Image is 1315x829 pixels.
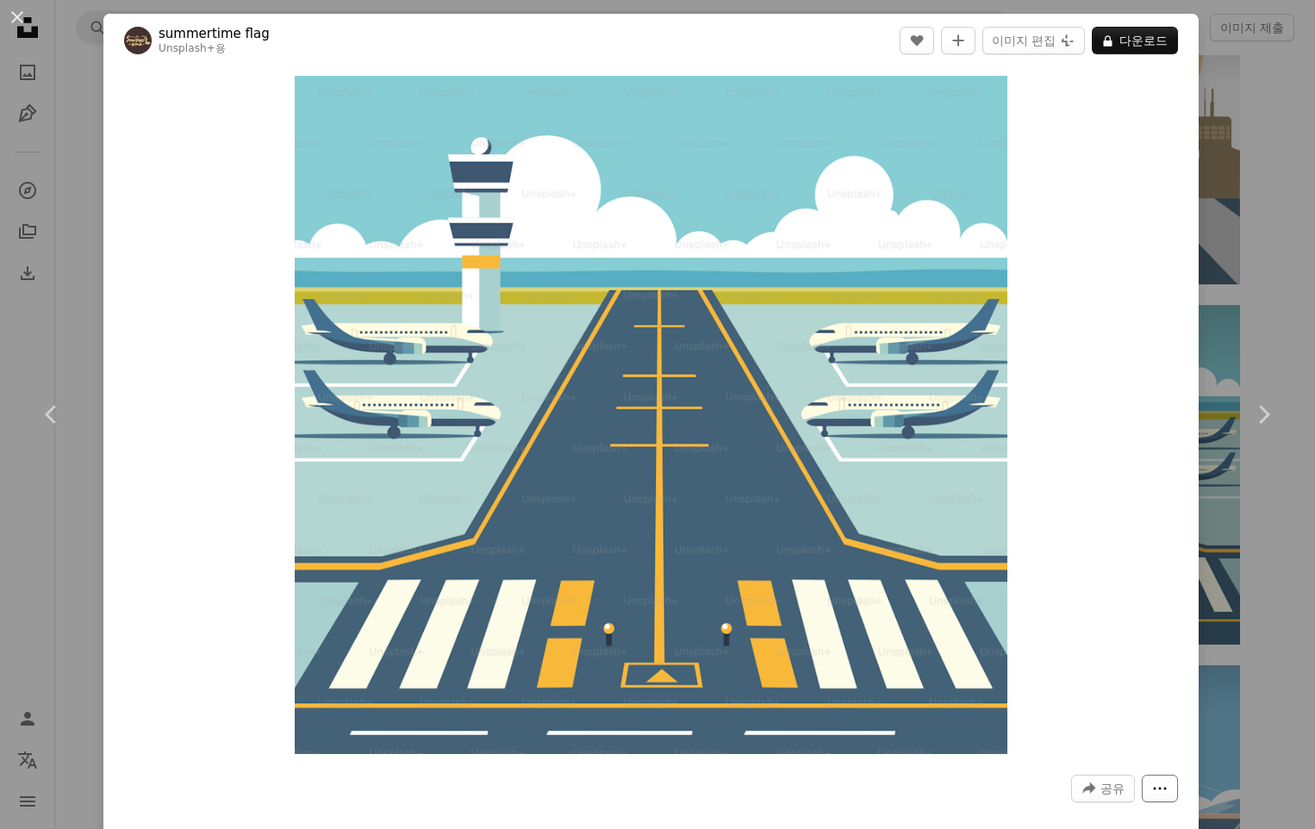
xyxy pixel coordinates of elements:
button: 컬렉션에 추가 [941,27,975,54]
a: summertime flag [159,25,270,42]
button: 더 많은 작업 [1142,775,1178,802]
button: 이미지 편집 [982,27,1085,54]
img: summertime flag의 프로필로 이동 [124,27,152,54]
button: 다운로드 [1092,27,1178,54]
span: 공유 [1100,776,1125,801]
a: Unsplash+ [159,42,215,54]
div: 용 [159,42,270,56]
button: 이 이미지 확대 [295,76,1007,754]
button: 좋아요 [900,27,934,54]
button: 이 이미지 공유 [1071,775,1135,802]
img: 활주로에 비행기가 있는 공항 활주로입니다 [295,76,1007,754]
a: 다음 [1212,332,1315,497]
